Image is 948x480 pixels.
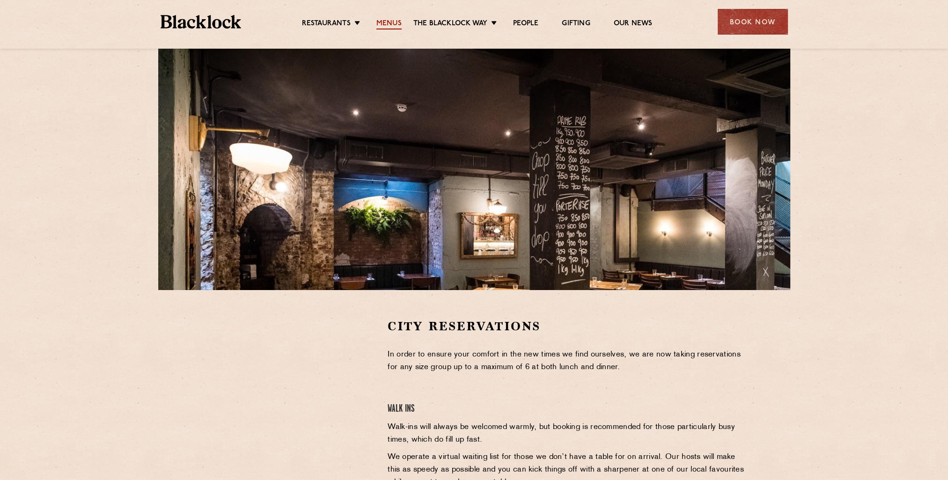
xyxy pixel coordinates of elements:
[513,19,538,29] a: People
[718,9,788,35] div: Book Now
[614,19,653,29] a: Our News
[413,19,487,29] a: The Blacklock Way
[562,19,590,29] a: Gifting
[235,318,340,459] iframe: OpenTable make booking widget
[388,403,747,415] h4: Walk Ins
[302,19,351,29] a: Restaurants
[376,19,402,29] a: Menus
[388,318,747,335] h2: City Reservations
[388,421,747,446] p: Walk-ins will always be welcomed warmly, but booking is recommended for those particularly busy t...
[161,15,242,29] img: BL_Textured_Logo-footer-cropped.svg
[388,349,747,374] p: In order to ensure your comfort in the new times we find ourselves, we are now taking reservation...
